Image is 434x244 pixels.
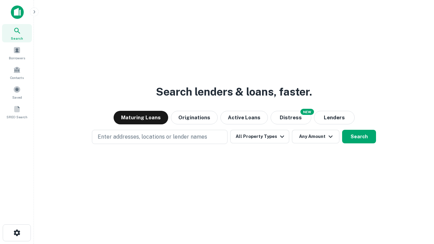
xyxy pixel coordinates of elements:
[2,44,32,62] a: Borrowers
[11,5,24,19] img: capitalize-icon.png
[271,111,311,124] button: Search distressed loans with lien and other non-mortgage details.
[220,111,268,124] button: Active Loans
[2,24,32,42] a: Search
[171,111,218,124] button: Originations
[314,111,355,124] button: Lenders
[114,111,168,124] button: Maturing Loans
[342,130,376,143] button: Search
[98,133,207,141] p: Enter addresses, locations or lender names
[156,84,312,100] h3: Search lenders & loans, faster.
[12,95,22,100] span: Saved
[11,36,23,41] span: Search
[300,109,314,115] div: NEW
[10,75,24,80] span: Contacts
[292,130,339,143] button: Any Amount
[2,83,32,101] a: Saved
[230,130,289,143] button: All Property Types
[2,103,32,121] a: SREO Search
[2,63,32,82] a: Contacts
[9,55,25,61] span: Borrowers
[92,130,228,144] button: Enter addresses, locations or lender names
[400,190,434,222] iframe: Chat Widget
[6,114,27,120] span: SREO Search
